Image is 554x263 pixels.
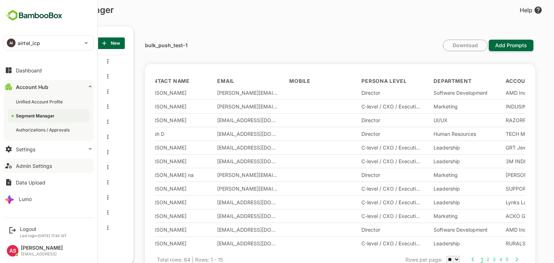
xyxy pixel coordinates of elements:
[72,37,100,49] button: New
[336,158,397,164] div: C-level / CXO / Executive / C-Suite
[336,213,397,219] div: C-level / CXO / Executive / C-Suite
[408,90,469,96] div: Software Development
[21,104,63,110] span: bulk_push_test-2
[21,58,63,64] span: accounts_without_city
[21,195,63,201] span: hook statment -1
[120,131,180,137] div: Satish D
[480,144,541,151] div: GRT Jewellers ([GEOGRAPHIC_DATA]) Private Limited
[408,199,469,205] div: Leadership
[120,172,180,178] div: [PERSON_NAME] na
[192,199,252,205] div: [EMAIL_ADDRESS][DOMAIN_NAME]
[336,103,397,110] div: C-level / CXO / Executive / C-Suite
[16,84,48,90] div: Account Hub
[120,103,180,110] div: [PERSON_NAME]
[192,103,252,110] div: [PERSON_NAME][EMAIL_ADDRESS][DOMAIN_NAME]
[494,6,517,14] div: Help
[192,79,209,83] span: Email
[16,179,45,186] div: Data Upload
[192,90,252,96] div: [PERSON_NAME][EMAIL_ADDRESS][PERSON_NAME][DOMAIN_NAME]
[336,90,397,96] div: Director
[408,227,469,233] div: Software Development
[81,194,84,201] button: more actions
[4,192,94,206] button: Lumo
[480,131,541,137] div: TECH MAHINDRA LIMITED
[7,39,16,47] div: AI
[336,240,397,246] div: C-level / CXO / Executive / C-Suite
[81,119,84,125] button: more actions
[18,39,40,47] p: airtel_icp
[463,40,508,51] button: Add Prompts
[408,144,469,151] div: Leadership
[16,99,64,105] div: Unified Account Profile
[480,103,541,110] div: INDUSIND BANK LIMITED
[120,213,180,219] div: [PERSON_NAME]
[81,179,84,186] button: more actions
[264,79,285,83] span: Mobile
[336,79,382,83] span: Persona Level
[21,89,63,95] span: bulk_push_test-1
[21,73,63,80] span: ajay.varma@nomura.com
[81,58,84,64] button: more actions
[81,73,84,80] button: more actions
[120,117,180,123] div: [PERSON_NAME]
[480,158,541,164] div: 3M INDIA LIMITED
[81,149,84,155] button: more actions
[120,227,180,233] div: [PERSON_NAME]
[408,158,469,164] div: Leadership
[192,117,252,123] div: [EMAIL_ADDRESS][DOMAIN_NAME]
[4,142,94,156] button: Settings
[192,144,252,151] div: [EMAIL_ADDRESS][DOMAIN_NAME]
[81,103,84,110] button: more actions
[4,80,94,94] button: Account Hub
[120,186,180,192] div: [PERSON_NAME]
[120,43,162,48] p: bulk_push_test-1
[408,240,469,246] div: Leadership
[120,144,180,151] div: [PERSON_NAME]
[480,213,541,219] div: ACKO GENERAL INSURANCE LIMITED
[16,163,52,169] div: Admin Settings
[480,90,541,96] div: AMD India Private Limited
[4,9,65,22] img: BambooboxFullLogoMark.5f36c76dfaba33ec1ec1367b70bb1252.svg
[21,245,63,251] div: [PERSON_NAME]
[21,164,63,170] span: editpromptstest
[81,88,84,95] button: more actions
[480,117,541,123] div: RAZORPAY SOFTWARE PRIVATE LIMITED
[336,117,397,123] div: Director
[192,227,252,233] div: [EMAIL_ADDRESS][DOMAIN_NAME]
[16,67,42,73] div: Dashboard
[120,240,180,246] div: [PERSON_NAME]
[7,245,18,257] div: AS
[336,227,397,233] div: Director
[21,252,63,257] div: [EMAIL_ADDRESS]
[78,39,94,48] span: New
[21,210,52,216] span: intent-hook
[336,186,397,192] div: C-level / CXO / Executive / C-Suite
[192,213,252,219] div: [EMAIL_ADDRESS][DOMAIN_NAME]
[16,146,35,152] div: Settings
[480,79,526,83] span: Account Name
[20,226,67,232] div: Logout
[380,257,417,263] span: Rows per page:
[21,119,63,125] span: bulk_push_test-3
[21,225,56,231] span: intent-hook-1
[81,224,84,231] button: more actions
[4,36,93,50] div: AIairtel_icp
[4,175,94,190] button: Data Upload
[480,172,541,178] div: [PERSON_NAME] & TOUBRO INFOTECH LIMITED
[480,227,541,233] div: AMD India Private Limited
[81,164,84,170] button: more actions
[4,159,94,173] button: Admin Settings
[480,199,541,205] div: Lynks Logistics Limited
[336,199,397,205] div: C-level / CXO / Executive / C-Suite
[336,144,397,151] div: C-level / CXO / Executive / C-Suite
[408,131,469,137] div: Human Resources
[120,90,180,96] div: [PERSON_NAME]
[192,186,252,192] div: [PERSON_NAME][EMAIL_ADDRESS][DOMAIN_NAME]
[408,117,469,123] div: UI/UX
[20,233,67,238] p: Last login: [DATE] 11:34 IST
[21,149,44,155] span: demo22
[192,131,252,137] div: [EMAIL_ADDRESS][DOMAIN_NAME]
[81,134,84,140] button: more actions
[120,199,180,205] div: [PERSON_NAME]
[408,186,469,192] div: Leadership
